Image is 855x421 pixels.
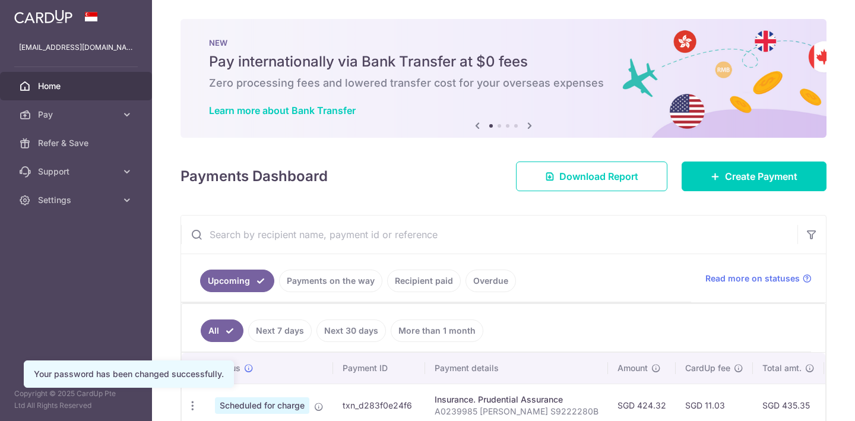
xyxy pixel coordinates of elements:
[38,137,116,149] span: Refer & Save
[279,270,382,292] a: Payments on the way
[248,319,312,342] a: Next 7 days
[435,394,598,406] div: Insurance. Prudential Assurance
[617,362,648,374] span: Amount
[38,109,116,121] span: Pay
[425,353,608,384] th: Payment details
[34,368,224,380] div: Your password has been changed successfully.
[559,169,638,183] span: Download Report
[435,406,598,417] p: A0239985 [PERSON_NAME] S9222280B
[209,76,798,90] h6: Zero processing fees and lowered transfer cost for your overseas expenses
[333,353,425,384] th: Payment ID
[38,80,116,92] span: Home
[685,362,730,374] span: CardUp fee
[201,319,243,342] a: All
[181,216,797,254] input: Search by recipient name, payment id or reference
[387,270,461,292] a: Recipient paid
[725,169,797,183] span: Create Payment
[209,105,356,116] a: Learn more about Bank Transfer
[316,319,386,342] a: Next 30 days
[762,362,802,374] span: Total amt.
[516,162,667,191] a: Download Report
[209,38,798,48] p: NEW
[180,19,826,138] img: Bank transfer banner
[682,162,826,191] a: Create Payment
[19,42,133,53] p: [EMAIL_ADDRESS][DOMAIN_NAME]
[391,319,483,342] a: More than 1 month
[209,52,798,71] h5: Pay internationally via Bank Transfer at $0 fees
[200,270,274,292] a: Upcoming
[180,166,328,187] h4: Payments Dashboard
[705,273,800,284] span: Read more on statuses
[215,397,309,414] span: Scheduled for charge
[14,10,72,24] img: CardUp
[38,166,116,178] span: Support
[465,270,516,292] a: Overdue
[705,273,812,284] a: Read more on statuses
[38,194,116,206] span: Settings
